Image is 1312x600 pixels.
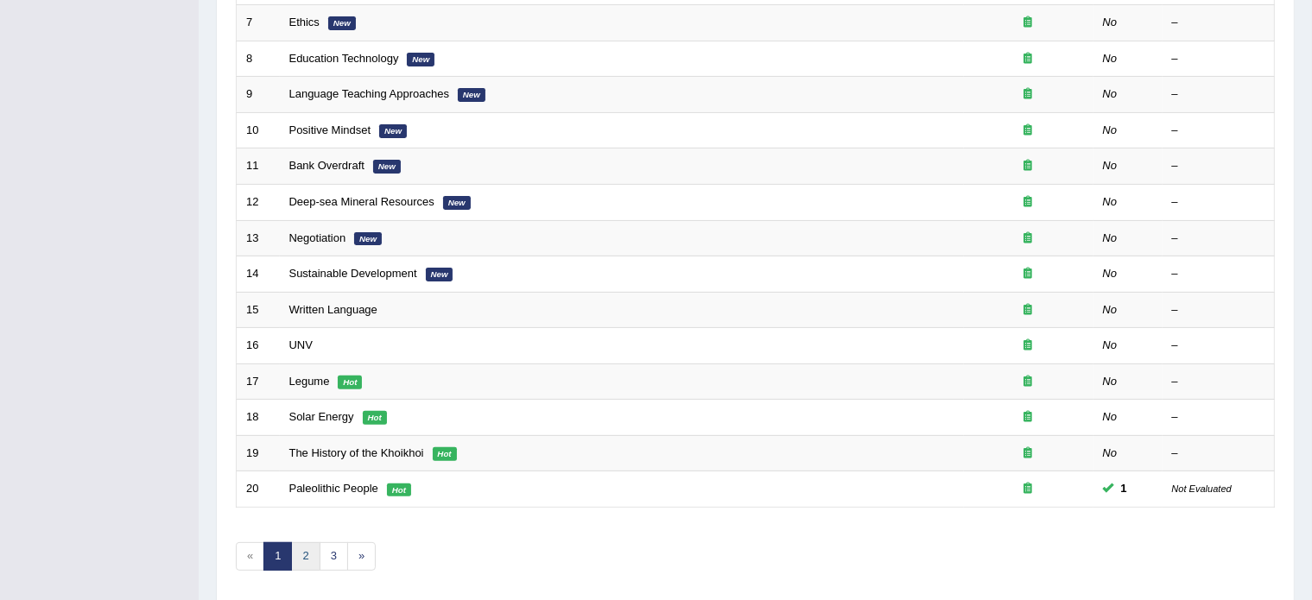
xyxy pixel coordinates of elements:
td: 17 [237,363,280,400]
div: Exam occurring question [973,123,1084,139]
a: Language Teaching Approaches [289,87,450,100]
a: Legume [289,375,330,388]
a: 1 [263,542,292,571]
em: Hot [363,411,387,425]
td: 20 [237,471,280,508]
div: – [1172,338,1265,354]
td: 19 [237,435,280,471]
em: New [426,268,453,281]
td: 10 [237,112,280,148]
span: « [236,542,264,571]
a: Solar Energy [289,410,354,423]
div: – [1172,158,1265,174]
em: No [1103,231,1118,244]
small: Not Evaluated [1172,483,1232,494]
em: No [1103,338,1118,351]
div: – [1172,374,1265,390]
div: Exam occurring question [973,51,1084,67]
td: 15 [237,292,280,328]
div: – [1172,51,1265,67]
div: – [1172,15,1265,31]
a: Negotiation [289,231,346,244]
div: – [1172,123,1265,139]
em: No [1103,267,1118,280]
td: 8 [237,41,280,77]
em: New [379,124,407,138]
em: No [1103,410,1118,423]
a: Education Technology [289,52,399,65]
td: 12 [237,184,280,220]
em: No [1103,16,1118,28]
div: Exam occurring question [973,374,1084,390]
div: Exam occurring question [973,266,1084,282]
em: No [1103,195,1118,208]
a: Positive Mindset [289,123,371,136]
td: 7 [237,5,280,41]
em: New [458,88,485,102]
em: New [407,53,434,66]
a: 3 [320,542,348,571]
td: 14 [237,256,280,293]
em: New [328,16,356,30]
em: New [443,196,471,210]
a: Deep-sea Mineral Resources [289,195,434,208]
div: – [1172,409,1265,426]
div: Exam occurring question [973,231,1084,247]
a: 2 [291,542,320,571]
em: Hot [338,376,362,389]
div: Exam occurring question [973,86,1084,103]
em: New [373,160,401,174]
a: The History of the Khoikhoi [289,446,424,459]
div: – [1172,194,1265,211]
em: No [1103,159,1118,172]
em: Hot [433,447,457,461]
div: Exam occurring question [973,15,1084,31]
a: » [347,542,376,571]
div: – [1172,231,1265,247]
a: UNV [289,338,313,351]
td: 13 [237,220,280,256]
div: Exam occurring question [973,158,1084,174]
div: Exam occurring question [973,194,1084,211]
div: Exam occurring question [973,302,1084,319]
div: Exam occurring question [973,481,1084,497]
em: New [354,232,382,246]
a: Ethics [289,16,320,28]
a: Bank Overdraft [289,159,364,172]
a: Sustainable Development [289,267,417,280]
div: – [1172,302,1265,319]
em: Hot [387,483,411,497]
td: 18 [237,400,280,436]
a: Written Language [289,303,377,316]
em: No [1103,446,1118,459]
div: Exam occurring question [973,409,1084,426]
div: – [1172,86,1265,103]
em: No [1103,123,1118,136]
div: Exam occurring question [973,445,1084,462]
div: – [1172,445,1265,462]
span: You cannot take this question anymore [1114,480,1134,498]
div: Exam occurring question [973,338,1084,354]
em: No [1103,87,1118,100]
td: 16 [237,328,280,364]
div: – [1172,266,1265,282]
em: No [1103,303,1118,316]
a: Paleolithic People [289,482,378,495]
em: No [1103,52,1118,65]
td: 9 [237,77,280,113]
td: 11 [237,148,280,185]
em: No [1103,375,1118,388]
